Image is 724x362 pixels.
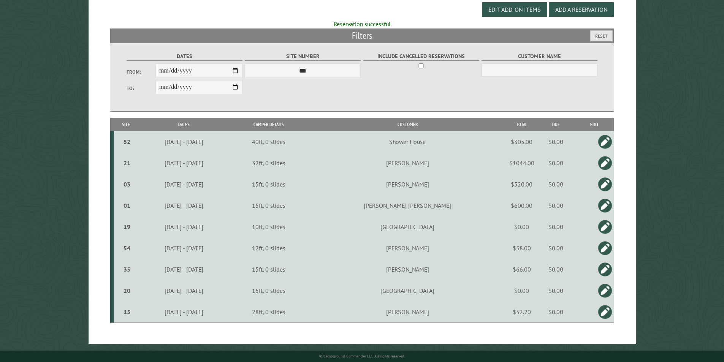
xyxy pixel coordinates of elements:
[308,131,507,152] td: Shower House
[537,280,575,301] td: $0.00
[117,244,137,252] div: 54
[229,237,308,259] td: 12ft, 0 slides
[229,118,308,131] th: Camper Details
[507,216,537,237] td: $0.00
[537,237,575,259] td: $0.00
[507,174,537,195] td: $520.00
[482,2,547,17] button: Edit Add-on Items
[308,152,507,174] td: [PERSON_NAME]
[139,223,228,231] div: [DATE] - [DATE]
[229,152,308,174] td: 32ft, 0 slides
[507,131,537,152] td: $305.00
[537,118,575,131] th: Due
[139,244,228,252] div: [DATE] - [DATE]
[507,280,537,301] td: $0.00
[537,174,575,195] td: $0.00
[229,259,308,280] td: 15ft, 0 slides
[117,180,137,188] div: 03
[308,259,507,280] td: [PERSON_NAME]
[127,85,155,92] label: To:
[117,287,137,294] div: 20
[308,237,507,259] td: [PERSON_NAME]
[537,195,575,216] td: $0.00
[245,52,361,61] label: Site Number
[229,301,308,323] td: 28ft, 0 slides
[308,301,507,323] td: [PERSON_NAME]
[537,301,575,323] td: $0.00
[229,195,308,216] td: 15ft, 0 slides
[110,20,614,28] div: Reservation successful
[507,259,537,280] td: $66.00
[139,266,228,273] div: [DATE] - [DATE]
[507,237,537,259] td: $58.00
[507,301,537,323] td: $52.20
[308,118,507,131] th: Customer
[229,280,308,301] td: 15ft, 0 slides
[507,152,537,174] td: $1044.00
[537,131,575,152] td: $0.00
[507,118,537,131] th: Total
[127,52,242,61] label: Dates
[139,159,228,167] div: [DATE] - [DATE]
[138,118,229,131] th: Dates
[229,216,308,237] td: 10ft, 0 slides
[117,223,137,231] div: 19
[229,174,308,195] td: 15ft, 0 slides
[308,174,507,195] td: [PERSON_NAME]
[139,287,228,294] div: [DATE] - [DATE]
[319,354,405,359] small: © Campground Commander LLC. All rights reserved.
[139,138,228,145] div: [DATE] - [DATE]
[537,152,575,174] td: $0.00
[537,216,575,237] td: $0.00
[117,202,137,209] div: 01
[308,195,507,216] td: [PERSON_NAME] [PERSON_NAME]
[229,131,308,152] td: 40ft, 0 slides
[537,259,575,280] td: $0.00
[363,52,479,61] label: Include Cancelled Reservations
[482,52,597,61] label: Customer Name
[117,159,137,167] div: 21
[117,138,137,145] div: 52
[127,68,155,76] label: From:
[110,28,614,43] h2: Filters
[139,180,228,188] div: [DATE] - [DATE]
[575,118,614,131] th: Edit
[139,202,228,209] div: [DATE] - [DATE]
[117,308,137,316] div: 15
[308,216,507,237] td: [GEOGRAPHIC_DATA]
[114,118,138,131] th: Site
[549,2,614,17] button: Add a Reservation
[590,30,613,41] button: Reset
[117,266,137,273] div: 35
[507,195,537,216] td: $600.00
[308,280,507,301] td: [GEOGRAPHIC_DATA]
[139,308,228,316] div: [DATE] - [DATE]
